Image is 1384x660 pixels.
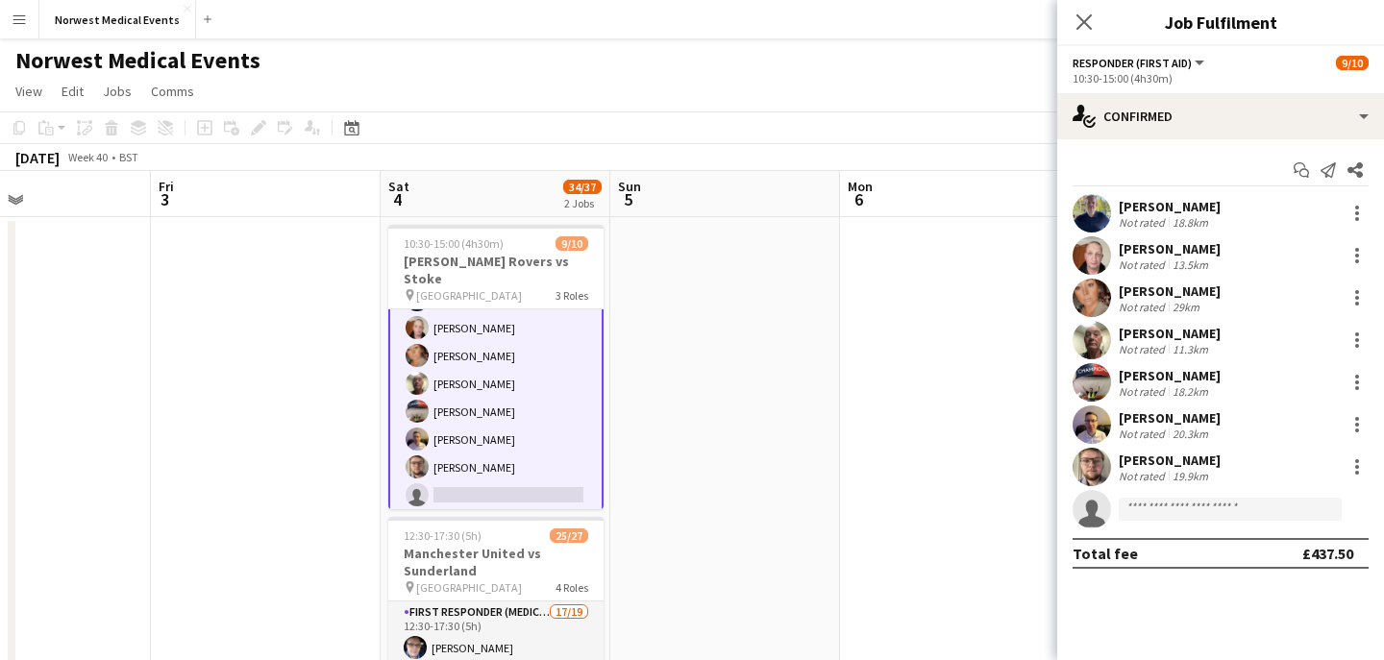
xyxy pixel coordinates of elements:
[15,46,260,75] h1: Norwest Medical Events
[416,288,522,303] span: [GEOGRAPHIC_DATA]
[1057,93,1384,139] div: Confirmed
[615,188,641,210] span: 5
[119,150,138,164] div: BST
[550,528,588,543] span: 25/27
[1169,257,1212,272] div: 13.5km
[159,178,174,195] span: Fri
[1119,427,1169,441] div: Not rated
[1119,384,1169,399] div: Not rated
[1119,452,1221,469] div: [PERSON_NAME]
[1119,300,1169,314] div: Not rated
[388,545,604,579] h3: Manchester United vs Sunderland
[404,528,482,543] span: 12:30-17:30 (5h)
[1119,257,1169,272] div: Not rated
[8,79,50,104] a: View
[388,225,604,509] app-job-card: 10:30-15:00 (4h30m)9/10[PERSON_NAME] Rovers vs Stoke [GEOGRAPHIC_DATA]3 Roles[PERSON_NAME]Respond...
[385,188,409,210] span: 4
[39,1,196,38] button: Norwest Medical Events
[156,188,174,210] span: 3
[95,79,139,104] a: Jobs
[143,79,202,104] a: Comms
[1119,198,1221,215] div: [PERSON_NAME]
[1119,240,1221,257] div: [PERSON_NAME]
[15,83,42,100] span: View
[54,79,91,104] a: Edit
[15,148,60,167] div: [DATE]
[556,288,588,303] span: 3 Roles
[63,150,111,164] span: Week 40
[1119,409,1221,427] div: [PERSON_NAME]
[1119,215,1169,230] div: Not rated
[1169,427,1212,441] div: 20.3km
[1119,282,1221,300] div: [PERSON_NAME]
[1336,56,1369,70] span: 9/10
[1073,71,1369,86] div: 10:30-15:00 (4h30m)
[1073,56,1192,70] span: Responder (First Aid)
[151,83,194,100] span: Comms
[1169,300,1203,314] div: 29km
[388,178,409,195] span: Sat
[416,580,522,595] span: [GEOGRAPHIC_DATA]
[388,252,604,516] app-card-role: Responder (First Aid)7/810:30-15:00 (4h30m)[PERSON_NAME][PERSON_NAME][PERSON_NAME][PERSON_NAME][P...
[845,188,873,210] span: 6
[564,196,601,210] div: 2 Jobs
[1169,342,1212,356] div: 11.3km
[1169,215,1212,230] div: 18.8km
[404,236,504,251] span: 10:30-15:00 (4h30m)
[103,83,132,100] span: Jobs
[1169,384,1212,399] div: 18.2km
[1119,325,1221,342] div: [PERSON_NAME]
[618,178,641,195] span: Sun
[1119,342,1169,356] div: Not rated
[1073,56,1207,70] button: Responder (First Aid)
[388,253,604,287] h3: [PERSON_NAME] Rovers vs Stoke
[1119,469,1169,483] div: Not rated
[62,83,84,100] span: Edit
[563,180,602,194] span: 34/37
[1057,10,1384,35] h3: Job Fulfilment
[1119,367,1221,384] div: [PERSON_NAME]
[1073,544,1138,563] div: Total fee
[848,178,873,195] span: Mon
[1169,469,1212,483] div: 19.9km
[1302,544,1353,563] div: £437.50
[556,236,588,251] span: 9/10
[556,580,588,595] span: 4 Roles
